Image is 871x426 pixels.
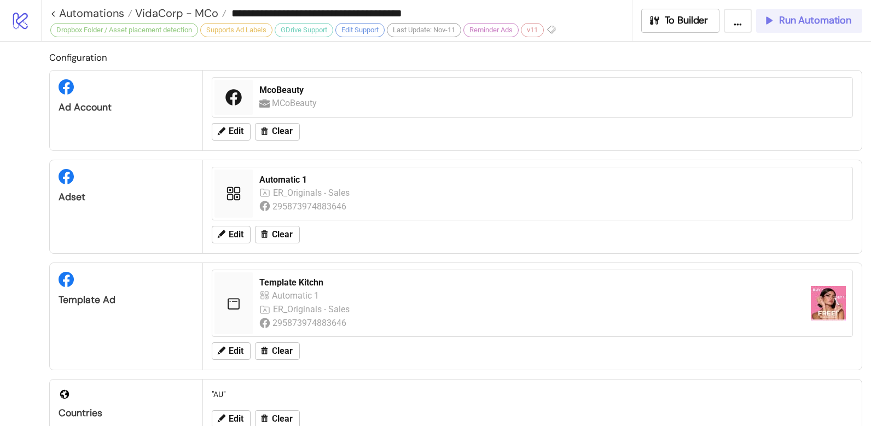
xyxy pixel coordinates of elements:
img: https://scontent-fra3-1.xx.fbcdn.net/v/t45.1600-4/479724001_120216927173110694_899479758034190333... [811,286,846,321]
button: Run Automation [756,9,862,33]
div: Template Kitchn [259,277,802,289]
button: Clear [255,342,300,360]
div: McoBeauty [259,84,846,96]
span: Clear [272,346,293,356]
div: Reminder Ads [463,23,519,37]
div: "AU" [207,384,857,405]
div: ER_Originals - Sales [273,186,352,200]
div: Automatic 1 [272,289,322,302]
button: ... [724,9,752,33]
div: Dropbox Folder / Asset placement detection [50,23,198,37]
span: Run Automation [779,14,851,27]
div: Last Update: Nov-11 [387,23,461,37]
div: ER_Originals - Sales [273,302,352,316]
div: Automatic 1 [259,174,846,186]
span: Edit [229,126,243,136]
span: Clear [272,126,293,136]
span: Clear [272,230,293,240]
span: Edit [229,414,243,424]
div: 295873974883646 [272,200,349,213]
h2: Configuration [49,50,862,65]
div: MCoBeauty [272,96,320,110]
span: Edit [229,346,243,356]
button: Edit [212,342,251,360]
button: Clear [255,123,300,141]
span: Clear [272,414,293,424]
div: Template Ad [59,294,194,306]
div: Adset [59,191,194,203]
button: Clear [255,226,300,243]
a: < Automations [50,8,132,19]
div: v11 [521,23,544,37]
button: Edit [212,123,251,141]
div: 295873974883646 [272,316,349,330]
div: GDrive Support [275,23,333,37]
span: To Builder [665,14,709,27]
span: Edit [229,230,243,240]
button: Edit [212,226,251,243]
div: Supports Ad Labels [200,23,272,37]
span: VidaCorp - MCo [132,6,218,20]
div: Countries [59,407,194,419]
div: Ad Account [59,101,194,114]
button: To Builder [641,9,720,33]
a: VidaCorp - MCo [132,8,227,19]
div: Edit Support [335,23,385,37]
